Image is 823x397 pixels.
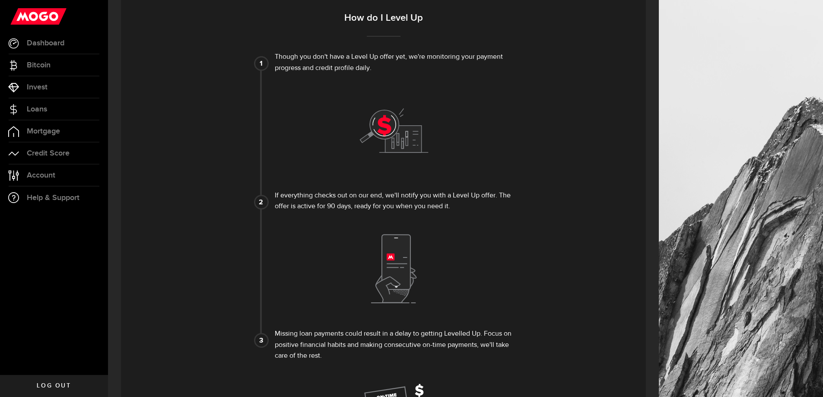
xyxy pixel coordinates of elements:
span: Log out [37,383,71,389]
span: Dashboard [27,39,64,47]
span: Bitcoin [27,61,51,69]
span: Mortgage [27,127,60,135]
span: Help & Support [27,194,79,202]
span: Credit Score [27,149,70,157]
span: Invest [27,83,48,91]
div: Though you don't have a Level Up offer yet, we're monitoring your payment progress and credit pro... [275,52,513,74]
span: Account [27,172,55,179]
h3: How do I Level Up [153,11,613,37]
span: Loans [27,105,47,113]
div: Missing loan payments could result in a delay to getting Levelled Up. Focus on positive financial... [275,329,513,362]
div: If everything checks out on our end, we'll notify you with a Level Up offer. The offer is active ... [275,191,513,213]
button: Open LiveChat chat widget [7,3,33,29]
